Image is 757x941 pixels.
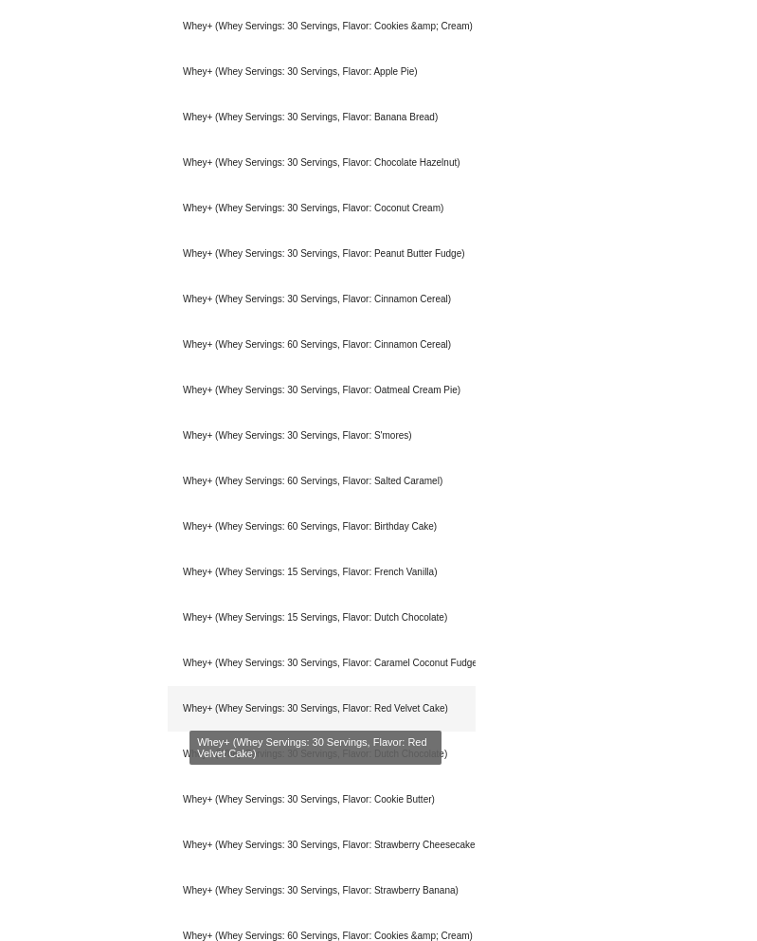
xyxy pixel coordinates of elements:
div: Whey+ (Whey Servings: 30 Servings, Flavor: Strawberry Cheesecake) [168,823,476,868]
div: Whey+ (Whey Servings: 60 Servings, Flavor: Birthday Cake) [168,504,476,550]
div: Whey+ (Whey Servings: 30 Servings, Flavor: Banana Bread) [168,95,476,140]
div: Whey+ (Whey Servings: 15 Servings, Flavor: French Vanilla) [168,550,476,595]
div: Whey+ (Whey Servings: 60 Servings, Flavor: Cinnamon Cereal) [168,322,476,368]
div: Whey+ (Whey Servings: 30 Servings, Flavor: Dutch Chocolate) [168,732,476,777]
div: Whey+ (Whey Servings: 30 Servings, Flavor: Peanut Butter Fudge) [168,231,476,277]
div: Whey+ (Whey Servings: 15 Servings, Flavor: Dutch Chocolate) [168,595,476,641]
div: Whey+ (Whey Servings: 30 Servings, Flavor: Coconut Cream) [168,186,476,231]
div: Whey+ (Whey Servings: 30 Servings, Flavor: Cookies &amp; Cream) [168,4,476,49]
div: Whey+ (Whey Servings: 30 Servings, Flavor: Apple Pie) [168,49,476,95]
div: Whey+ (Whey Servings: 30 Servings, Flavor: Strawberry Banana) [168,868,476,914]
div: Whey+ (Whey Servings: 30 Servings, Flavor: Oatmeal Cream Pie) [168,368,476,413]
div: Whey+ (Whey Servings: 60 Servings, Flavor: Salted Caramel) [168,459,476,504]
div: Whey+ (Whey Servings: 30 Servings, Flavor: Chocolate Hazelnut) [168,140,476,186]
div: Whey+ (Whey Servings: 30 Servings, Flavor: Cinnamon Cereal) [168,277,476,322]
div: Whey+ (Whey Servings: 30 Servings, Flavor: Caramel Coconut Fudge Cookie) [168,641,476,686]
div: Whey+ (Whey Servings: 30 Servings, Flavor: S'mores) [168,413,476,459]
div: Whey+ (Whey Servings: 30 Servings, Flavor: Red Velvet Cake) [168,686,476,732]
div: Whey+ (Whey Servings: 30 Servings, Flavor: Cookie Butter) [168,777,476,823]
